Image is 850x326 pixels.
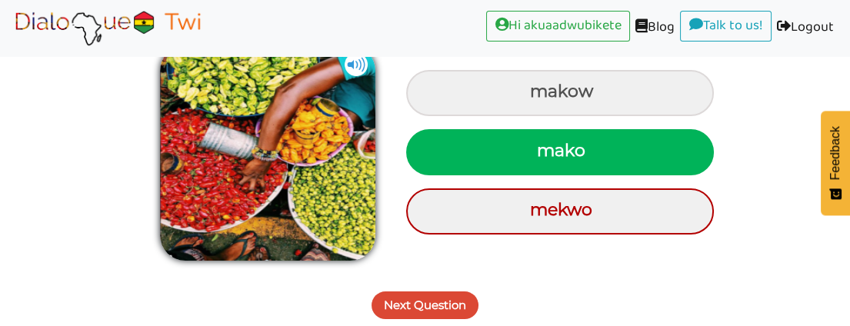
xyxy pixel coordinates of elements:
[372,291,478,319] button: Next Question
[406,188,714,235] div: mekwo
[828,126,842,180] span: Feedback
[630,11,680,45] a: Blog
[821,111,850,215] button: Feedback - Show survey
[486,11,630,42] a: Hi akuaadwubikete
[11,8,205,47] img: Select Course Page
[406,70,714,116] div: makow
[772,11,839,45] a: Logout
[680,11,772,42] a: Talk to us!
[345,53,368,76] img: cuNL5YgAAAABJRU5ErkJggg==
[160,45,375,261] img: mako.PNG
[406,129,714,175] div: mako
